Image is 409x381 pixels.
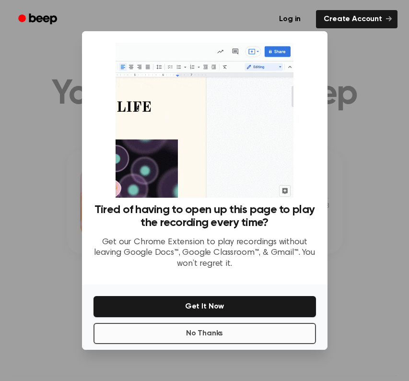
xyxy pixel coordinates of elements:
a: Create Account [316,10,397,28]
img: Beep extension in action [116,43,293,198]
button: Get It Now [93,296,316,317]
a: Log in [269,8,310,30]
p: Get our Chrome Extension to play recordings without leaving Google Docs™, Google Classroom™, & Gm... [93,237,316,270]
a: Beep [12,10,66,29]
button: No Thanks [93,323,316,344]
h3: Tired of having to open up this page to play the recording every time? [93,203,316,229]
